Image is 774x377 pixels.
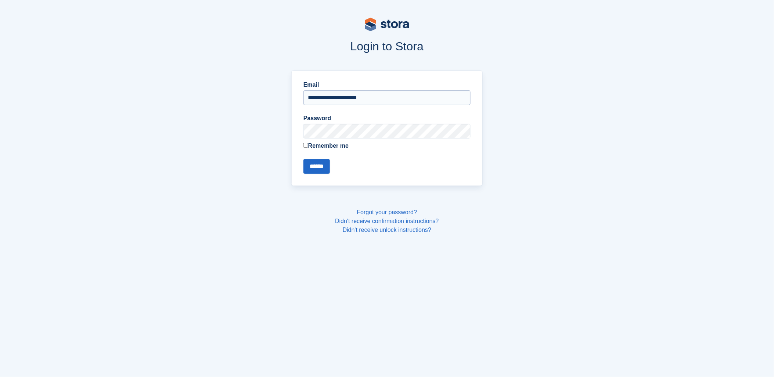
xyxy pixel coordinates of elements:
label: Email [303,80,471,89]
label: Password [303,114,471,123]
h1: Login to Stora [151,40,623,53]
a: Forgot your password? [357,209,417,215]
a: Didn't receive confirmation instructions? [335,218,439,224]
img: stora-logo-53a41332b3708ae10de48c4981b4e9114cc0af31d8433b30ea865607fb682f29.svg [365,18,409,31]
a: Didn't receive unlock instructions? [343,227,431,233]
input: Remember me [303,143,308,148]
label: Remember me [303,141,471,150]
